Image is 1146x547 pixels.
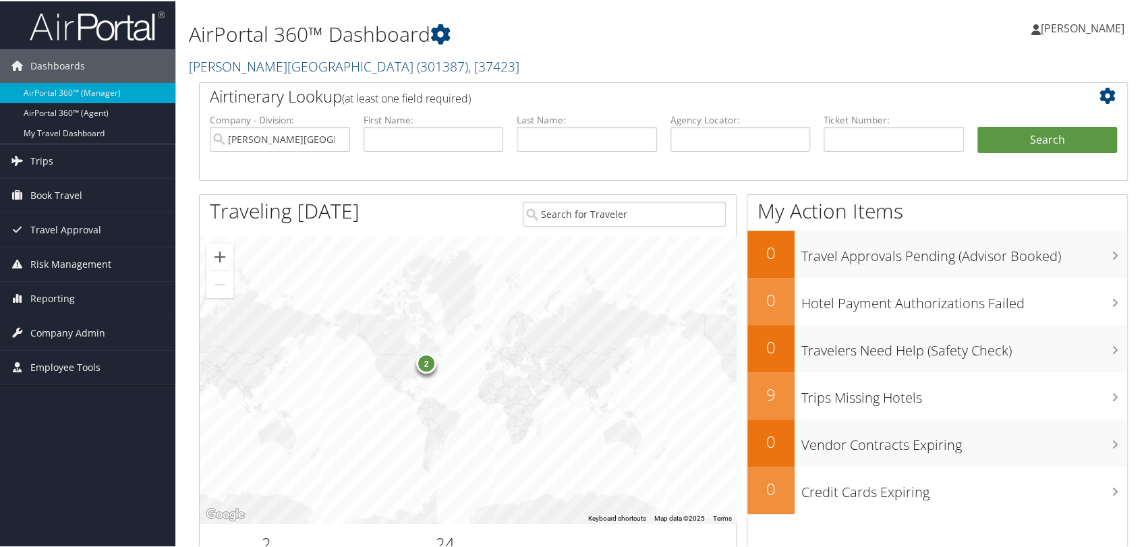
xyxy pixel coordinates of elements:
span: Trips [30,143,53,177]
h1: AirPortal 360™ Dashboard [189,19,822,47]
h3: Travelers Need Help (Safety Check) [801,333,1127,359]
h3: Credit Cards Expiring [801,475,1127,500]
h2: 0 [747,476,795,499]
h1: Traveling [DATE] [210,196,360,224]
h3: Vendor Contracts Expiring [801,428,1127,453]
h1: My Action Items [747,196,1127,224]
a: 9Trips Missing Hotels [747,371,1127,418]
button: Zoom in [206,242,233,269]
img: airportal-logo.png [30,9,165,40]
h2: 0 [747,429,795,452]
div: 2 [417,352,437,372]
h2: 9 [747,382,795,405]
a: 0Hotel Payment Authorizations Failed [747,277,1127,324]
a: Terms (opens in new tab) [713,513,732,521]
a: 0Travel Approvals Pending (Advisor Booked) [747,229,1127,277]
a: 0Vendor Contracts Expiring [747,418,1127,465]
span: Dashboards [30,48,85,82]
input: Search for Traveler [523,200,726,225]
h2: 0 [747,335,795,357]
button: Zoom out [206,270,233,297]
h3: Travel Approvals Pending (Advisor Booked) [801,239,1127,264]
a: 0Travelers Need Help (Safety Check) [747,324,1127,371]
button: Keyboard shortcuts [588,513,646,522]
span: Company Admin [30,315,105,349]
span: (at least one field required) [342,90,471,105]
img: Google [203,505,248,522]
span: Map data ©2025 [654,513,705,521]
span: ( 301387 ) [417,56,468,74]
h2: 0 [747,287,795,310]
span: [PERSON_NAME] [1041,20,1124,34]
h3: Trips Missing Hotels [801,380,1127,406]
a: [PERSON_NAME] [1031,7,1138,47]
label: Last Name: [517,112,657,125]
span: Reporting [30,281,75,314]
a: Open this area in Google Maps (opens a new window) [203,505,248,522]
h2: Airtinerary Lookup [210,84,1039,107]
a: 0Credit Cards Expiring [747,465,1127,513]
label: Agency Locator: [670,112,811,125]
span: , [ 37423 ] [468,56,519,74]
span: Risk Management [30,246,111,280]
span: Book Travel [30,177,82,211]
span: Employee Tools [30,349,101,383]
h3: Hotel Payment Authorizations Failed [801,286,1127,312]
h2: 0 [747,240,795,263]
a: [PERSON_NAME][GEOGRAPHIC_DATA] [189,56,519,74]
label: First Name: [364,112,504,125]
button: Search [977,125,1118,152]
label: Company - Division: [210,112,350,125]
label: Ticket Number: [824,112,964,125]
span: Travel Approval [30,212,101,246]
